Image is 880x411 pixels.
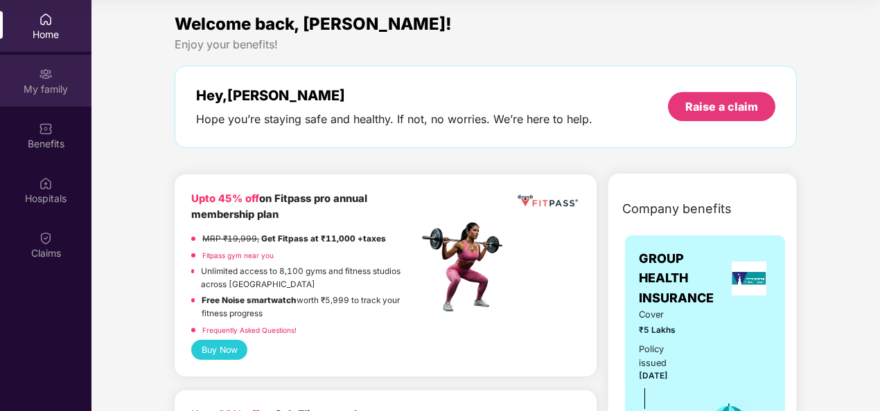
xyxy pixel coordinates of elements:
[202,234,259,244] del: MRP ₹19,999,
[639,249,726,308] span: GROUP HEALTH INSURANCE
[639,342,688,370] div: Policy issued
[685,99,758,114] div: Raise a claim
[202,251,274,259] a: Fitpass gym near you
[202,326,297,334] a: Frequently Asked Questions!
[196,87,592,104] div: Hey, [PERSON_NAME]
[639,371,668,381] span: [DATE]
[418,219,515,316] img: fpp.png
[732,262,766,295] img: insurerLogo
[191,340,247,360] button: Buy Now
[516,191,581,211] img: fppp.png
[639,308,688,322] span: Cover
[191,192,259,205] b: Upto 45% off
[191,192,367,221] b: on Fitpass pro annual membership plan
[175,14,452,34] span: Welcome back, [PERSON_NAME]!
[196,112,592,127] div: Hope you’re staying safe and healthy. If not, no worries. We’re here to help.
[39,122,53,136] img: svg+xml;base64,PHN2ZyBpZD0iQmVuZWZpdHMiIHhtbG5zPSJodHRwOi8vd3d3LnczLm9yZy8yMDAwL3N2ZyIgd2lkdGg9Ij...
[201,265,418,291] p: Unlimited access to 8,100 gyms and fitness studios across [GEOGRAPHIC_DATA]
[622,199,732,219] span: Company benefits
[639,324,688,337] span: ₹5 Lakhs
[175,37,797,52] div: Enjoy your benefits!
[39,231,53,245] img: svg+xml;base64,PHN2ZyBpZD0iQ2xhaW0iIHhtbG5zPSJodHRwOi8vd3d3LnczLm9yZy8yMDAwL3N2ZyIgd2lkdGg9IjIwIi...
[39,12,53,26] img: svg+xml;base64,PHN2ZyBpZD0iSG9tZSIgeG1sbnM9Imh0dHA6Ly93d3cudzMub3JnLzIwMDAvc3ZnIiB3aWR0aD0iMjAiIG...
[202,294,418,320] p: worth ₹5,999 to track your fitness progress
[39,176,53,190] img: svg+xml;base64,PHN2ZyBpZD0iSG9zcGl0YWxzIiB4bWxucz0iaHR0cDovL3d3dy53My5vcmcvMjAwMC9zdmciIHdpZHRoPS...
[202,295,297,305] strong: Free Noise smartwatch
[39,67,53,81] img: svg+xml;base64,PHN2ZyB3aWR0aD0iMjAiIGhlaWdodD0iMjAiIHZpZXdCb3g9IjAgMCAyMCAyMCIgZmlsbD0ibm9uZSIgeG...
[261,234,386,244] strong: Get Fitpass at ₹11,000 +taxes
